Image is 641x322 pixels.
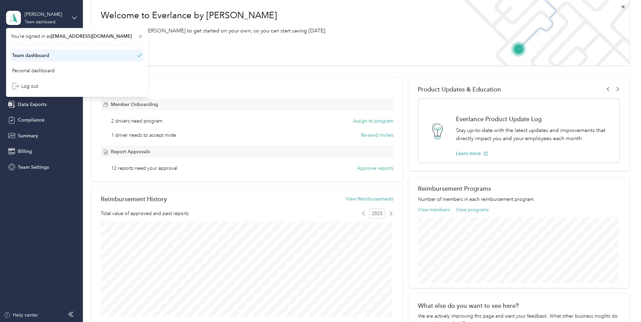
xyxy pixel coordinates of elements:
span: Report Approvals [111,148,150,155]
span: 2 drivers need program [111,117,162,125]
span: 12 reports need your approval [111,165,177,172]
p: Stay up-to-date with the latest updates and improvements that directly impact you and your employ... [456,126,612,143]
span: Compliance [18,116,44,124]
span: Billing [18,148,32,155]
button: View programs [456,206,489,213]
div: What else do you want to see here? [418,302,620,309]
h1: Everlance Product Update Log [456,115,612,123]
h2: Reimbursement History [101,195,167,203]
div: Log out [12,83,38,90]
button: View members [418,206,450,213]
button: Approve reports [357,165,393,172]
span: [EMAIL_ADDRESS][DOMAIN_NAME] [51,33,132,39]
button: Re-send invites [361,132,393,139]
span: You’re signed in as [11,33,143,40]
iframe: Everlance-gr Chat Button Frame [603,284,641,322]
button: View Reimbursements [346,195,393,203]
span: Member Onboarding [111,101,158,108]
h2: Reimbursement Programs [418,185,620,192]
span: Summary [18,132,38,139]
h1: Welcome to Everlance by [PERSON_NAME] [101,10,327,21]
span: 1 driver needs to accept invite [111,132,176,139]
div: My Tasks [101,86,393,93]
span: Total value of approved and paid reports [101,210,189,217]
div: Team dashboard [25,20,56,24]
button: Assign to program [353,117,393,125]
p: Number of members in each reimbursement program. [418,196,620,203]
div: Team dashboard [12,52,49,59]
p: Read our step-by-[PERSON_NAME] to get started on your own, so you can start saving [DATE]. [101,27,327,35]
button: Help center [4,312,38,319]
span: Product Updates & Education [418,86,501,93]
button: Learn more [456,150,488,157]
div: Personal dashboard [12,67,55,74]
span: Data Exports [18,101,47,108]
div: [PERSON_NAME] [25,11,67,18]
span: 2025 [369,209,385,219]
span: Team Settings [18,164,49,171]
